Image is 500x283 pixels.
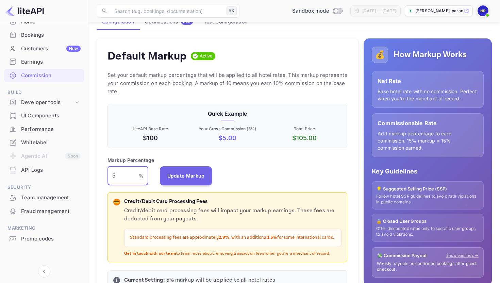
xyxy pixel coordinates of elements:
[21,99,74,106] div: Developer tools
[394,49,467,60] h5: How Markup Works
[21,166,81,174] div: API Logs
[21,72,81,80] div: Commission
[21,235,81,243] div: Promo codes
[4,97,84,109] div: Developer tools
[160,166,212,185] button: Update Markup
[107,71,347,96] p: Set your default markup percentage that will be applied to all hotel rates. This markup represent...
[377,252,427,259] p: 💸 Commission Payout
[377,261,479,272] p: Weekly payouts on confirmed bookings after guest checkout.
[4,69,84,82] a: Commission
[21,139,81,147] div: Whitelabel
[4,224,84,232] span: Marketing
[267,133,341,143] p: $ 105.00
[114,199,119,205] p: 💳
[107,156,154,164] p: Markup Percentage
[107,166,139,185] input: 0
[376,218,479,225] p: 🔒 Closed User Groups
[4,191,84,204] div: Team management
[190,133,264,143] p: $ 5.00
[378,119,478,127] p: Commissionable Rate
[376,226,479,237] p: Offer discounted rates only to specific user groups to avoid violations.
[4,123,84,135] a: Performance
[21,31,81,39] div: Bookings
[21,45,81,53] div: Customers
[113,126,187,132] p: LiteAPI Base Rate
[21,112,81,120] div: UI Components
[21,194,81,202] div: Team management
[4,89,84,96] span: Build
[219,235,229,240] strong: 2.9%
[130,234,336,241] p: Standard processing fees are approximately , with an additional for some international cards.
[21,126,81,133] div: Performance
[4,15,84,28] a: Home
[113,133,187,143] p: $100
[4,42,84,55] a: CustomersNew
[375,49,385,61] p: 💰
[5,5,44,16] img: LiteAPI logo
[362,8,396,14] div: [DATE] — [DATE]
[21,207,81,215] div: Fraud management
[4,191,84,204] a: Team management
[478,5,488,16] img: Harikrishnan Parambuveettil
[124,207,341,223] p: Credit/debit card processing fees will impact your markup earnings. These fees are deducted from ...
[4,29,84,41] a: Bookings
[4,164,84,176] a: API Logs
[4,136,84,149] a: Whitelabel
[197,53,216,60] span: Active
[4,55,84,68] a: Earnings
[372,167,484,176] p: Key Guidelines
[4,184,84,191] span: Security
[415,8,463,14] p: [PERSON_NAME]-parambuve...
[124,251,176,256] strong: Get in touch with our team
[139,172,144,179] p: %
[4,29,84,42] div: Bookings
[4,109,84,122] div: UI Components
[4,232,84,245] a: Promo codes
[38,265,50,278] button: Collapse navigation
[378,88,478,102] p: Base hotel rate with no commission. Perfect when you're the merchant of record.
[124,251,341,257] p: to learn more about removing transaction fees when you're a merchant of record.
[4,205,84,217] a: Fraud management
[267,235,277,240] strong: 1.5%
[376,186,479,193] p: 💡 Suggested Selling Price (SSP)
[227,6,237,15] div: ⌘K
[267,126,341,132] p: Total Price
[113,110,341,118] p: Quick Example
[21,58,81,66] div: Earnings
[292,7,329,15] span: Sandbox mode
[289,7,345,15] div: Switch to Production mode
[4,55,84,69] div: Earnings
[376,194,479,205] p: Follow hotel SSP guidelines to avoid rate violations in public domains.
[190,126,264,132] p: Your Gross Commission ( 5 %)
[4,164,84,177] div: API Logs
[378,77,478,85] p: Net Rate
[446,253,479,259] a: Show earnings →
[107,49,187,63] h4: Default Markup
[110,4,224,18] input: Search (e.g. bookings, documentation)
[4,109,84,122] a: UI Components
[66,46,81,52] div: New
[378,130,478,151] p: Add markup percentage to earn commission. 15% markup = 15% commission earned.
[124,198,341,206] p: Credit/Debit Card Processing Fees
[4,232,84,246] div: Promo codes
